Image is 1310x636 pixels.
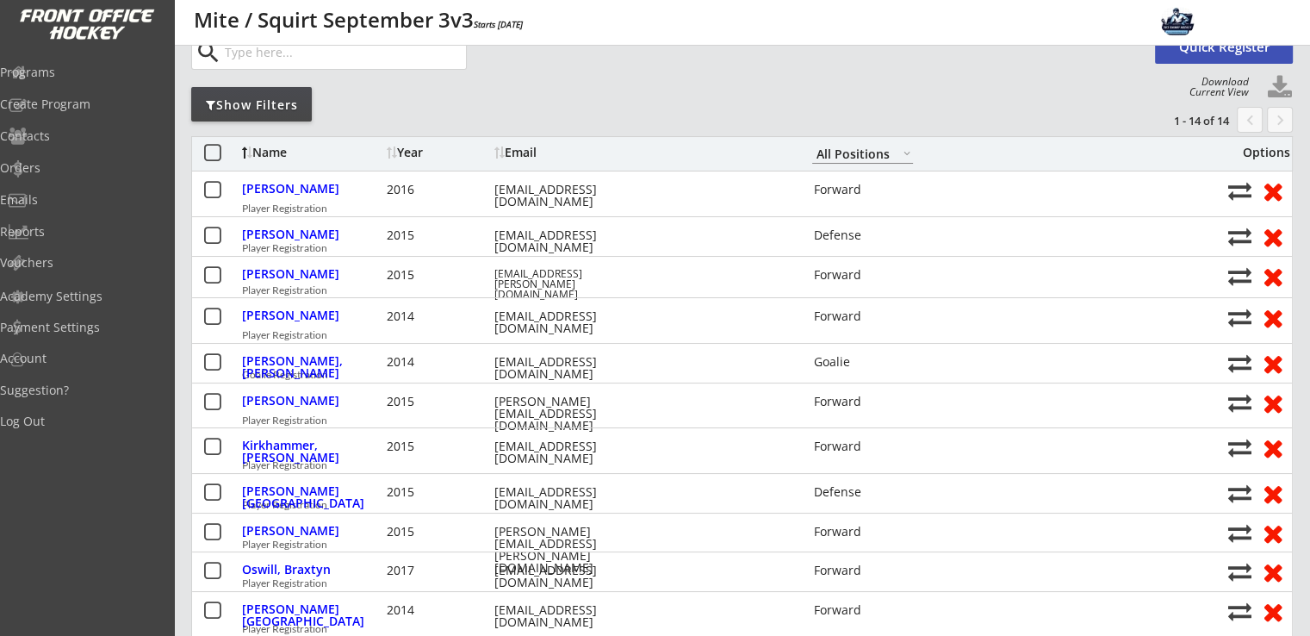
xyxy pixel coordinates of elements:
div: [EMAIL_ADDRESS][DOMAIN_NAME] [494,564,649,589]
button: Move player [1228,391,1251,415]
em: Starts [DATE] [474,18,523,30]
div: Options [1228,147,1289,159]
button: chevron_left [1237,107,1263,133]
button: Click to download full roster. Your browser settings may try to block it, check your security set... [1267,75,1293,101]
div: Player Registration [242,203,1219,214]
button: Remove from roster (no refund) [1257,520,1288,546]
div: [PERSON_NAME] [242,183,382,195]
div: Goalie [814,356,915,368]
div: [EMAIL_ADDRESS][DOMAIN_NAME] [494,486,649,510]
button: Move player [1228,436,1251,459]
div: 2016 [387,184,490,196]
button: Move player [1228,521,1251,545]
div: Player Registration [242,460,1219,471]
div: Player Registration [242,539,1219,550]
button: Remove from roster (no refund) [1257,434,1288,461]
div: Download Current View [1181,77,1249,97]
button: Quick Register [1155,29,1293,64]
div: 2015 [387,269,490,281]
button: Move player [1228,225,1251,248]
button: Remove from roster (no refund) [1257,558,1288,585]
div: Forward [814,184,915,196]
button: keyboard_arrow_right [1267,107,1293,133]
div: [EMAIL_ADDRESS][DOMAIN_NAME] [494,440,649,465]
button: Remove from roster (no refund) [1257,350,1288,377]
button: Remove from roster (no refund) [1257,304,1288,331]
div: Kirkhammer, [PERSON_NAME] [242,440,382,464]
div: Player Registration [242,624,1219,634]
div: [PERSON_NAME] [242,309,382,321]
div: [PERSON_NAME], [PERSON_NAME] [242,355,382,379]
div: Player Registration [242,285,1219,296]
div: [PERSON_NAME][GEOGRAPHIC_DATA] [242,603,382,627]
div: Player Registration [242,415,1219,426]
div: Forward [814,440,915,452]
button: Move player [1228,560,1251,583]
button: Remove from roster (no refund) [1257,178,1288,204]
button: Move player [1228,179,1251,203]
div: 2015 [387,526,490,538]
div: Forward [814,564,915,577]
input: Type here... [221,34,466,69]
button: Move player [1228,352,1251,375]
div: 2014 [387,356,490,368]
button: Remove from roster (no refund) [1257,480,1288,507]
button: search [194,39,222,66]
div: [PERSON_NAME][EMAIL_ADDRESS][DOMAIN_NAME] [494,396,649,432]
div: Forward [814,604,915,616]
div: Forward [814,396,915,408]
div: 2015 [387,229,490,241]
div: Player Registration [242,500,1219,510]
div: 2015 [387,396,490,408]
div: [EMAIL_ADDRESS][DOMAIN_NAME] [494,356,649,380]
button: Remove from roster (no refund) [1257,598,1288,625]
div: 2017 [387,564,490,577]
button: Remove from roster (no refund) [1257,263,1288,290]
div: Forward [814,526,915,538]
div: [PERSON_NAME][GEOGRAPHIC_DATA] [242,485,382,509]
div: [PERSON_NAME][EMAIL_ADDRESS][PERSON_NAME][DOMAIN_NAME] [494,526,649,574]
button: Move player [1228,306,1251,329]
div: Player Registration [242,243,1219,253]
div: Forward [814,269,915,281]
div: Oswill, Braxtyn [242,564,382,576]
div: [EMAIL_ADDRESS][PERSON_NAME][DOMAIN_NAME] [494,269,649,300]
div: [PERSON_NAME] [242,395,382,407]
div: Name [242,147,382,159]
button: Move player [1228,482,1251,505]
div: 2015 [387,486,490,498]
div: Goalie Registration [242,370,1219,380]
div: [PERSON_NAME] [242,228,382,240]
div: Show Filters [191,97,312,114]
div: [PERSON_NAME] [242,525,382,537]
div: 1 - 14 of 14 [1139,113,1229,128]
div: Defense [814,229,915,241]
div: Forward [814,310,915,322]
div: Defense [814,486,915,498]
div: Email [494,147,649,159]
div: Player Registration [242,578,1219,589]
button: Remove from roster (no refund) [1257,223,1288,250]
button: Remove from roster (no refund) [1257,390,1288,416]
div: 2015 [387,440,490,452]
div: 2014 [387,310,490,322]
div: Player Registration [242,330,1219,340]
div: [EMAIL_ADDRESS][DOMAIN_NAME] [494,229,649,253]
button: Move player [1228,265,1251,288]
button: Move player [1228,600,1251,623]
div: [EMAIL_ADDRESS][DOMAIN_NAME] [494,604,649,628]
div: [PERSON_NAME] [242,268,382,280]
div: [EMAIL_ADDRESS][DOMAIN_NAME] [494,310,649,334]
div: [EMAIL_ADDRESS][DOMAIN_NAME] [494,184,649,208]
div: Year [387,147,490,159]
div: 2014 [387,604,490,616]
